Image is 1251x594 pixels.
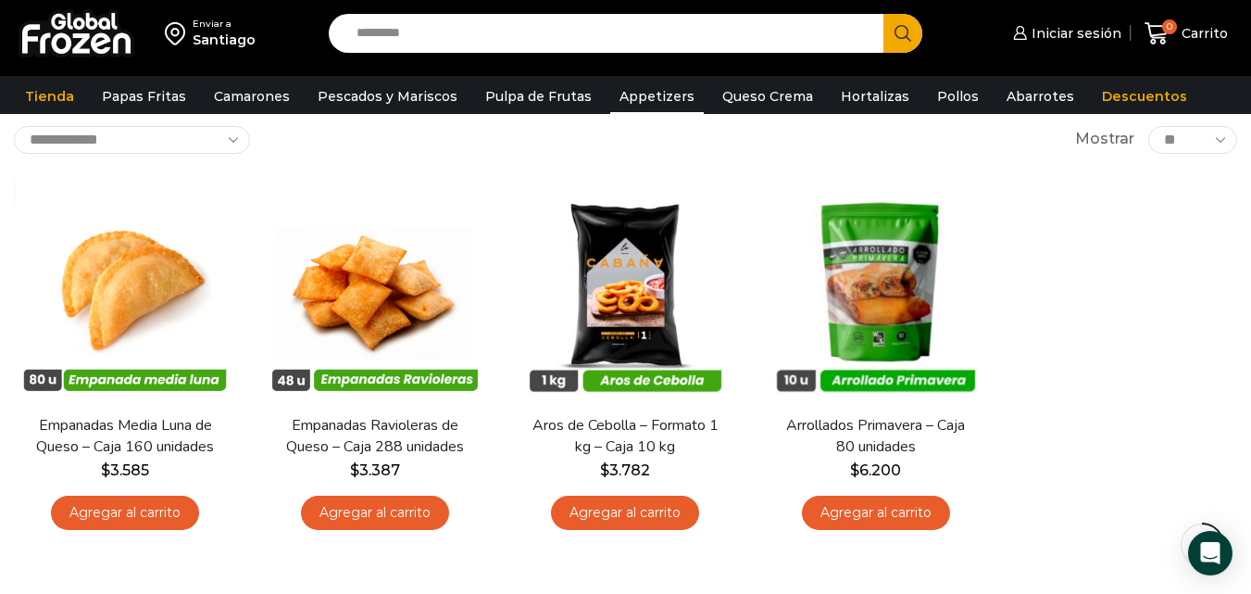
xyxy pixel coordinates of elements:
[205,79,299,114] a: Camarones
[1177,24,1228,43] span: Carrito
[476,79,601,114] a: Pulpa de Frutas
[850,461,859,479] span: $
[832,79,919,114] a: Hortalizas
[193,18,256,31] div: Enviar a
[14,126,250,154] select: Pedido de la tienda
[1140,12,1232,56] a: 0 Carrito
[101,461,110,479] span: $
[600,461,609,479] span: $
[713,79,822,114] a: Queso Crema
[1075,129,1134,150] span: Mostrar
[600,461,650,479] bdi: 3.782
[850,461,901,479] bdi: 6.200
[1162,19,1177,34] span: 0
[308,79,467,114] a: Pescados y Mariscos
[997,79,1083,114] a: Abarrotes
[51,496,199,530] a: Agregar al carrito: “Empanadas Media Luna de Queso - Caja 160 unidades”
[350,461,400,479] bdi: 3.387
[802,496,950,530] a: Agregar al carrito: “Arrollados Primavera - Caja 80 unidades”
[1188,531,1232,575] div: Open Intercom Messenger
[350,461,359,479] span: $
[193,31,256,49] div: Santiago
[1008,15,1121,52] a: Iniciar sesión
[16,79,83,114] a: Tienda
[101,461,149,479] bdi: 3.585
[93,79,195,114] a: Papas Fritas
[551,496,699,530] a: Agregar al carrito: “Aros de Cebolla - Formato 1 kg - Caja 10 kg”
[25,415,225,458] a: Empanadas Media Luna de Queso – Caja 160 unidades
[1093,79,1196,114] a: Descuentos
[275,415,475,458] a: Empanadas Ravioleras de Queso – Caja 288 unidades
[883,14,922,53] button: Search button
[610,79,704,114] a: Appetizers
[525,415,725,458] a: Aros de Cebolla – Formato 1 kg – Caja 10 kg
[301,496,449,530] a: Agregar al carrito: “Empanadas Ravioleras de Queso - Caja 288 unidades”
[165,18,193,49] img: address-field-icon.svg
[928,79,988,114] a: Pollos
[1027,24,1121,43] span: Iniciar sesión
[776,415,976,458] a: Arrollados Primavera – Caja 80 unidades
